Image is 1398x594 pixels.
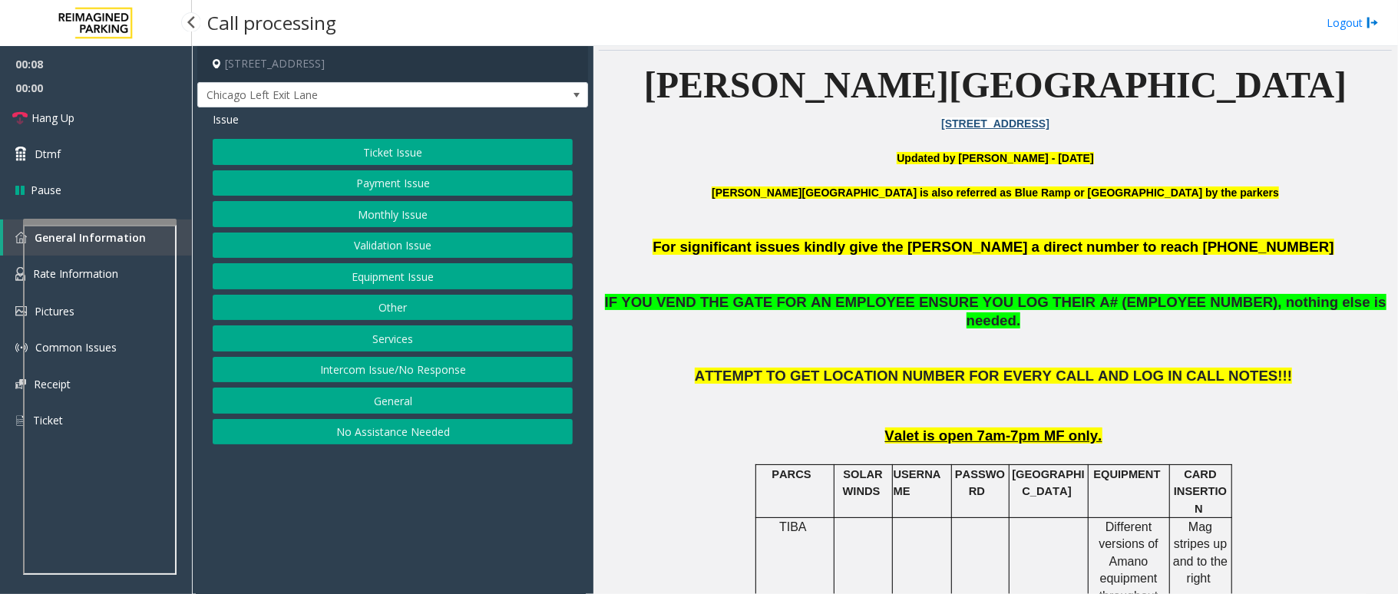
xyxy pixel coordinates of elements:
img: 'icon' [15,267,25,281]
a: [STREET_ADDRESS] [941,117,1049,130]
img: 'icon' [15,342,28,354]
span: SOLAR WINDS [843,468,883,497]
button: Intercom Issue/No Response [213,357,573,383]
img: 'icon' [15,306,27,316]
span: Issue [213,111,239,127]
img: 'icon' [15,379,26,389]
span: Hang Up [31,110,74,126]
span: PASSWORD [955,468,1005,497]
button: No Assistance Needed [213,419,573,445]
span: Dtmf [35,146,61,162]
img: 'icon' [15,232,27,243]
b: [PERSON_NAME][GEOGRAPHIC_DATA] is also referred as Blue Ramp or [GEOGRAPHIC_DATA] by the parkers [712,186,1279,199]
span: USERNAME [894,468,941,497]
span: Chicago Left Exit Lane [198,83,510,107]
span: ATTEMPT TO GET LOCATION NUMBER FOR EVERY CALL AND LOG IN CALL NOTES!!! [695,368,1292,384]
font: Updated by [PERSON_NAME] - [DATE] [897,152,1093,164]
span: IF YOU VEND THE GATE FOR AN EMPLOYEE ENSURE YOU LOG THEIR A# (EMPLOYEE NUMBER), nothing else is n... [605,294,1386,329]
button: Equipment Issue [213,263,573,289]
img: logout [1367,15,1379,31]
a: Logout [1327,15,1379,31]
button: Payment Issue [213,170,573,196]
button: Services [213,325,573,351]
span: Mag stripes up and to the right [1173,520,1228,585]
span: TIBA [779,520,807,533]
button: Validation Issue [213,233,573,259]
span: EQUIPMENT [1094,468,1161,480]
span: For significant issues kindly give the [PERSON_NAME] a direct number to reach [PHONE_NUMBER] [653,239,1334,255]
h3: Call processing [200,4,344,41]
span: CARD INSERTION [1174,468,1227,515]
button: Ticket Issue [213,139,573,165]
span: PARCS [772,468,811,480]
span: [PERSON_NAME][GEOGRAPHIC_DATA] [644,64,1347,105]
span: . [1016,312,1020,328]
a: General Information [3,219,192,256]
span: Pause [31,182,61,198]
button: Monthly Issue [213,201,573,227]
button: General [213,388,573,414]
h4: [STREET_ADDRESS] [197,46,588,82]
span: [GEOGRAPHIC_DATA] [1012,468,1084,497]
button: Other [213,295,573,321]
span: Valet is open 7am-7pm MF only. [885,427,1102,444]
img: 'icon' [15,414,25,427]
